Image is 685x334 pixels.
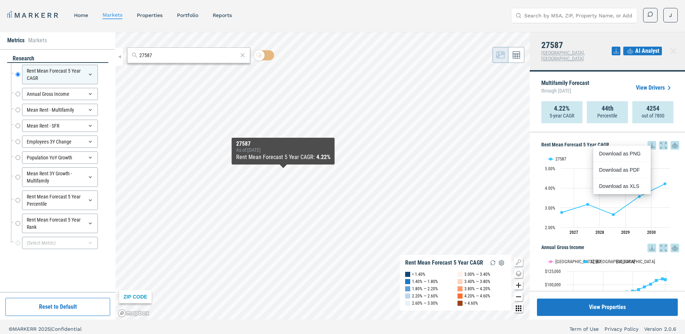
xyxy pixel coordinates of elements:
span: J [669,12,672,19]
h5: Annual Gross Income [541,244,679,252]
path: Wednesday, 14 Dec, 19:00, 100,414.91. 27587. [649,283,652,286]
button: Reset to Default [5,298,110,316]
div: 1.40% — 1.80% [412,278,438,285]
div: (Select Metric) [22,237,98,249]
div: Download as PNG [593,146,651,162]
path: Saturday, 14 Jul, 20:00, 3.57. 27587. [638,195,641,198]
div: Download as PNG [599,150,641,157]
div: Population YoY Growth [22,151,98,164]
div: ZIP CODE [119,290,152,303]
div: Rent Mean Forecast 5 Year CAGR [405,259,483,266]
text: $125,000 [545,269,561,274]
button: J [663,8,678,22]
path: Friday, 14 Dec, 19:00, 85,758.78. 27587. [625,291,628,294]
a: Mapbox logo [118,309,149,317]
div: Download as PDF [593,162,651,178]
div: Rent Mean Forecast 5 Year CAGR : [236,153,330,162]
div: research [7,55,108,63]
div: Annual Gross Income [22,88,98,100]
strong: 4254 [646,105,659,112]
div: Map Tooltip Content [236,141,330,162]
div: Download as XLS [599,183,641,190]
strong: 44th [602,105,614,112]
text: 3.00% [545,206,555,211]
li: Markets [28,36,47,45]
path: Sunday, 14 Jul, 20:00, 4.22. 27587. [664,182,667,185]
div: Rent Mean Forecast 5 Year CAGR [22,65,98,84]
a: reports [213,12,232,18]
button: AI Analyst [623,47,662,55]
span: through [DATE] [541,86,589,95]
text: 5.00% [545,166,555,171]
div: Rent Mean Forecast 5 Year Percentile [22,190,98,210]
h4: 27587 [541,40,612,50]
path: Saturday, 14 Dec, 19:00, 87,550.66. 27587. [631,290,634,292]
input: Search by MSA, ZIP, Property Name, or Address [524,8,633,23]
div: As of : [DATE] [236,147,330,153]
a: home [74,12,88,18]
h5: Rent Mean Forecast 5 Year CAGR [541,141,679,150]
div: < 1.40% [412,271,425,278]
button: Show 27587 [583,259,602,264]
div: Download as PDF [599,166,641,174]
a: markets [103,12,122,18]
a: Portfolio [177,12,198,18]
div: Rent Mean Forecast 5 Year Rank [22,214,98,233]
div: 1.80% — 2.20% [412,285,438,292]
a: Privacy Policy [604,325,638,333]
a: Term of Use [569,325,599,333]
text: [GEOGRAPHIC_DATA] [616,259,655,264]
div: Download as XLS [593,178,651,194]
p: 5-year CAGR [550,112,574,119]
li: Metrics [7,36,25,45]
button: Show/Hide Legend Map Button [514,258,523,266]
a: View Drivers [636,83,673,92]
button: Other options map button [514,304,523,313]
path: Tuesday, 14 Jul, 20:00, 2.76. 27587. [560,211,563,214]
div: Employees 3Y Change [22,136,98,148]
path: Saturday, 14 Dec, 19:00, 110,506.67. 27587. [661,277,664,280]
button: Show 27587 [548,156,567,162]
b: 4.22% [316,154,330,160]
text: 4.00% [545,186,555,191]
span: © [9,326,13,332]
span: Confidential [51,326,82,332]
button: Change style map button [514,269,523,278]
text: $100,000 [545,282,561,287]
div: 3.40% — 3.80% [464,278,490,285]
div: Mean Rent 3Y Growth - Multifamily [22,167,98,187]
a: MARKERR [7,10,60,20]
div: Mean Rent - SFR [22,120,98,132]
text: 2030 [647,230,656,235]
text: 2029 [621,230,630,235]
span: 2025 | [38,326,51,332]
path: Friday, 14 Jul, 20:00, 2.65. 27587. [612,213,615,216]
svg: Interactive chart [541,150,674,240]
img: Reload Legend [489,258,497,267]
div: 2.20% — 2.60% [412,292,438,300]
text: 2027 [569,230,578,235]
img: Settings [497,258,506,267]
path: Tuesday, 14 Dec, 19:00, 95,475.35. 27587. [643,285,646,288]
path: Wednesday, 14 Jul, 20:00, 3.17. 27587. [586,203,589,206]
button: Zoom out map button [514,292,523,301]
path: Thursday, 14 Dec, 19:00, 107,545.24. 27587. [655,279,658,282]
div: 4.20% — 4.60% [464,292,490,300]
a: properties [137,12,162,18]
p: Multifamily Forecast [541,80,589,95]
button: Show Oxford, NC [548,259,575,264]
strong: 4.22% [554,105,570,112]
div: > 4.60% [464,300,478,307]
span: [GEOGRAPHIC_DATA], [GEOGRAPHIC_DATA] [541,50,585,61]
div: 3.80% — 4.20% [464,285,490,292]
text: 2.00% [545,225,555,230]
a: Version 2.0.6 [644,325,676,333]
path: Monday, 14 Dec, 19:00, 90,509.99. 27587. [637,288,640,291]
div: 3.00% — 3.40% [464,271,490,278]
div: Rent Mean Forecast 5 Year CAGR. Highcharts interactive chart. [541,150,679,240]
input: Search by MSA or ZIP Code [139,52,238,59]
div: 2.60% — 3.00% [412,300,438,307]
div: 27587 [236,141,330,147]
div: Mean Rent - Multifamily [22,104,98,116]
canvas: Map [116,32,530,320]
